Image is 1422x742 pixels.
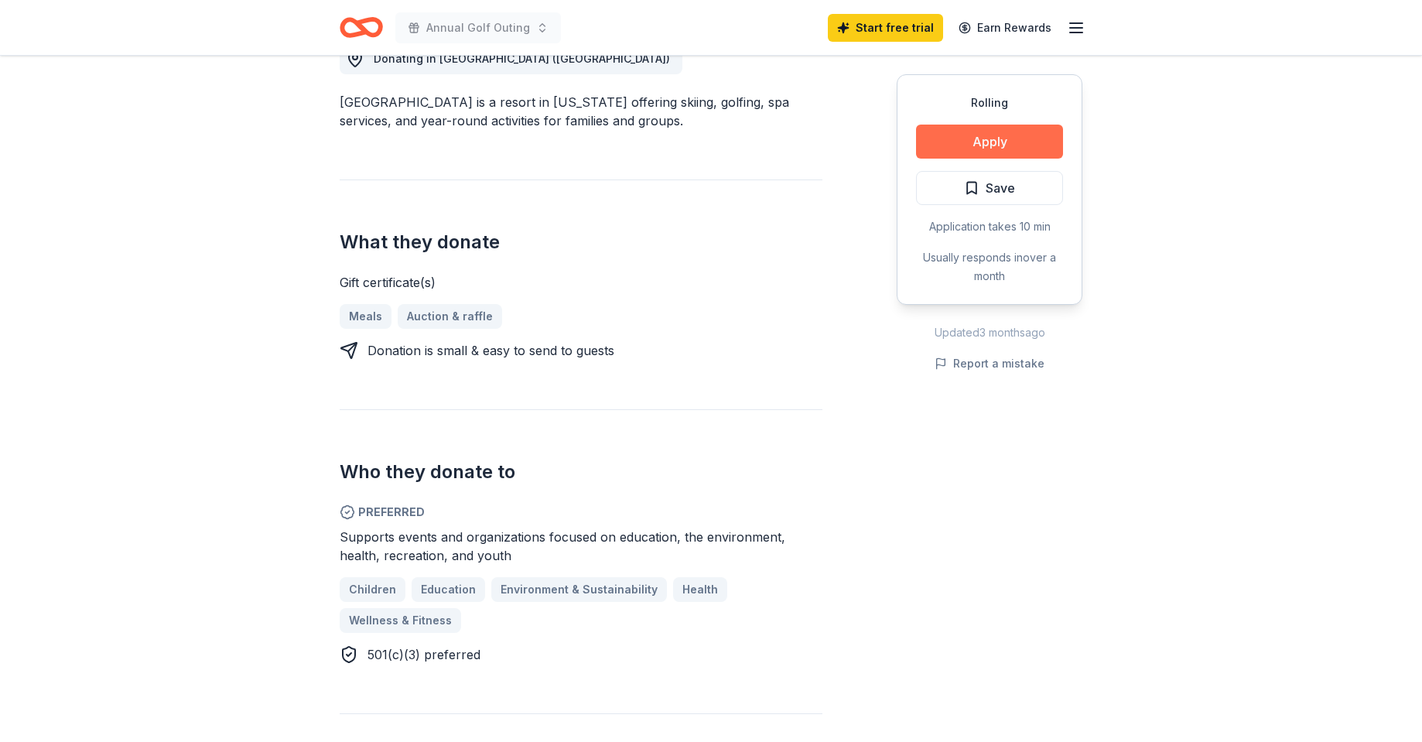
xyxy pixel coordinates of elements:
[340,503,822,521] span: Preferred
[828,14,943,42] a: Start free trial
[916,248,1063,286] div: Usually responds in over a month
[340,230,822,255] h2: What they donate
[491,577,667,602] a: Environment & Sustainability
[412,577,485,602] a: Education
[897,323,1082,342] div: Updated 3 months ago
[349,611,452,630] span: Wellness & Fitness
[673,577,727,602] a: Health
[340,577,405,602] a: Children
[340,273,822,292] div: Gift certificate(s)
[949,14,1061,42] a: Earn Rewards
[367,341,614,360] div: Donation is small & easy to send to guests
[426,19,530,37] span: Annual Golf Outing
[501,580,658,599] span: Environment & Sustainability
[935,354,1044,373] button: Report a mistake
[340,460,822,484] h2: Who they donate to
[340,529,785,563] span: Supports events and organizations focused on education, the environment, health, recreation, and ...
[340,304,391,329] a: Meals
[421,580,476,599] span: Education
[916,217,1063,236] div: Application takes 10 min
[340,9,383,46] a: Home
[395,12,561,43] button: Annual Golf Outing
[916,125,1063,159] button: Apply
[374,52,670,65] span: Donating in [GEOGRAPHIC_DATA] ([GEOGRAPHIC_DATA])
[398,304,502,329] a: Auction & raffle
[367,647,480,662] span: 501(c)(3) preferred
[349,580,396,599] span: Children
[916,171,1063,205] button: Save
[340,93,822,130] div: [GEOGRAPHIC_DATA] is a resort in [US_STATE] offering skiing, golfing, spa services, and year-roun...
[340,608,461,633] a: Wellness & Fitness
[986,178,1015,198] span: Save
[916,94,1063,112] div: Rolling
[682,580,718,599] span: Health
